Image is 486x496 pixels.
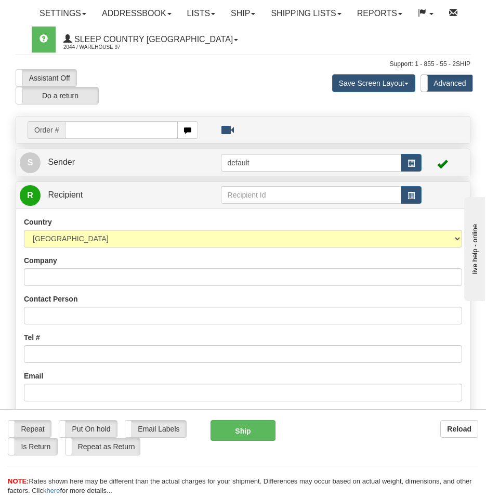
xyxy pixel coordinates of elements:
label: Is Return [8,438,57,455]
label: Repeat [8,421,51,437]
a: R Recipient [20,185,199,206]
b: Reload [447,425,471,433]
span: NOTE: [8,477,29,485]
div: live help - online [8,9,96,17]
span: Order # [28,121,65,139]
label: Email Labels [125,421,186,437]
label: Email [24,371,43,381]
a: Lists [179,1,223,27]
label: Repeat as Return [65,438,140,455]
input: Sender Id [221,154,402,172]
a: Shipping lists [263,1,349,27]
a: S Sender [20,152,221,173]
label: Country [24,217,52,227]
label: Advanced [421,75,472,92]
label: Do a return [16,87,98,104]
label: Tel # [24,332,40,343]
button: Save Screen Layout [332,74,415,92]
span: Sleep Country [GEOGRAPHIC_DATA] [72,35,233,44]
span: R [20,185,41,206]
button: Reload [440,420,478,438]
a: Ship [223,1,263,27]
span: S [20,152,41,173]
a: Addressbook [94,1,179,27]
a: Settings [32,1,94,27]
span: Sender [48,158,75,166]
a: Reports [349,1,410,27]
label: Contact Person [24,294,77,304]
label: Company [24,255,57,266]
a: Sleep Country [GEOGRAPHIC_DATA] 2044 / Warehouse 97 [56,27,246,53]
input: Recipient Id [221,186,402,204]
iframe: chat widget [462,195,485,301]
button: Ship [211,420,276,441]
label: Put On hold [59,421,117,437]
span: 2044 / Warehouse 97 [63,42,141,53]
a: here [46,487,60,494]
span: Recipient [48,190,83,199]
div: Support: 1 - 855 - 55 - 2SHIP [16,60,470,69]
label: Assistant Off [16,70,76,86]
